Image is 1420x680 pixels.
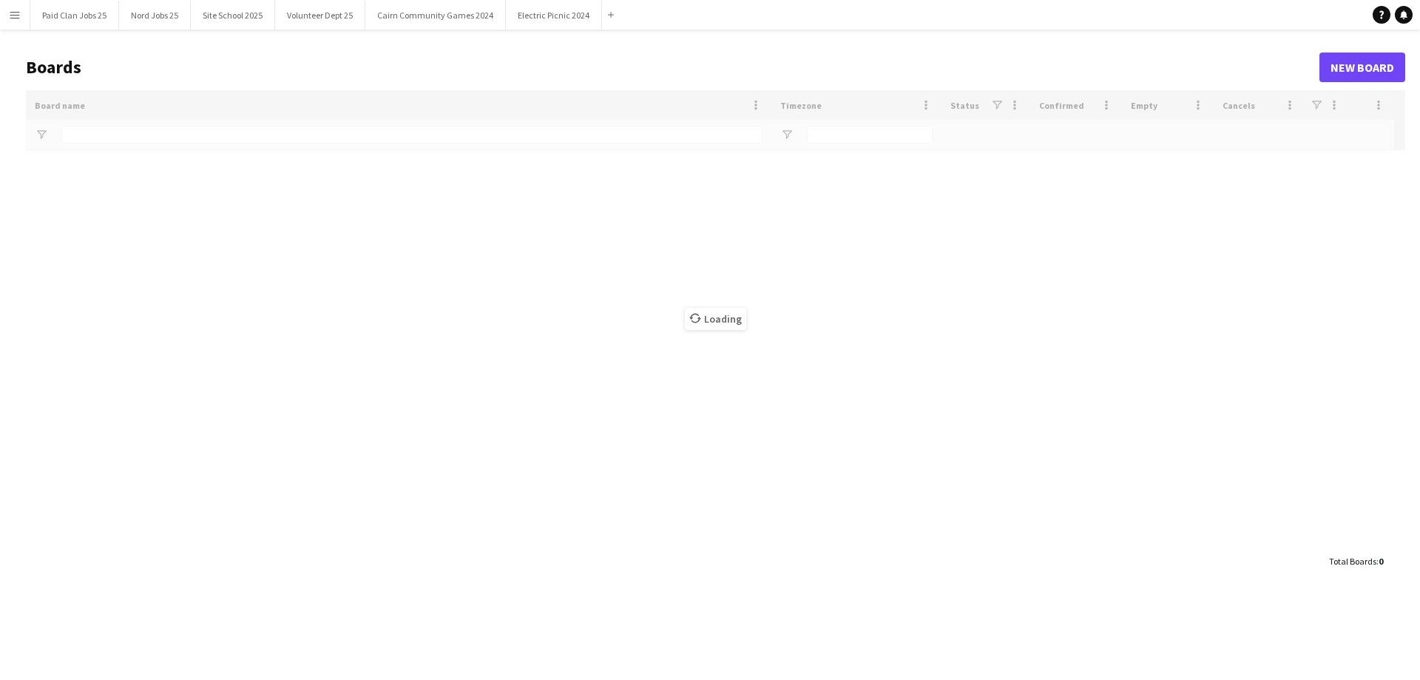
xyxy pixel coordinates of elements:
[26,56,1319,78] h1: Boards
[506,1,602,30] button: Electric Picnic 2024
[685,308,746,330] span: Loading
[119,1,191,30] button: Nord Jobs 25
[1379,556,1383,567] span: 0
[275,1,365,30] button: Volunteer Dept 25
[30,1,119,30] button: Paid Clan Jobs 25
[365,1,506,30] button: Cairn Community Games 2024
[1329,556,1376,567] span: Total Boards
[191,1,275,30] button: Site School 2025
[1329,547,1383,576] div: :
[1319,53,1405,82] a: New Board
